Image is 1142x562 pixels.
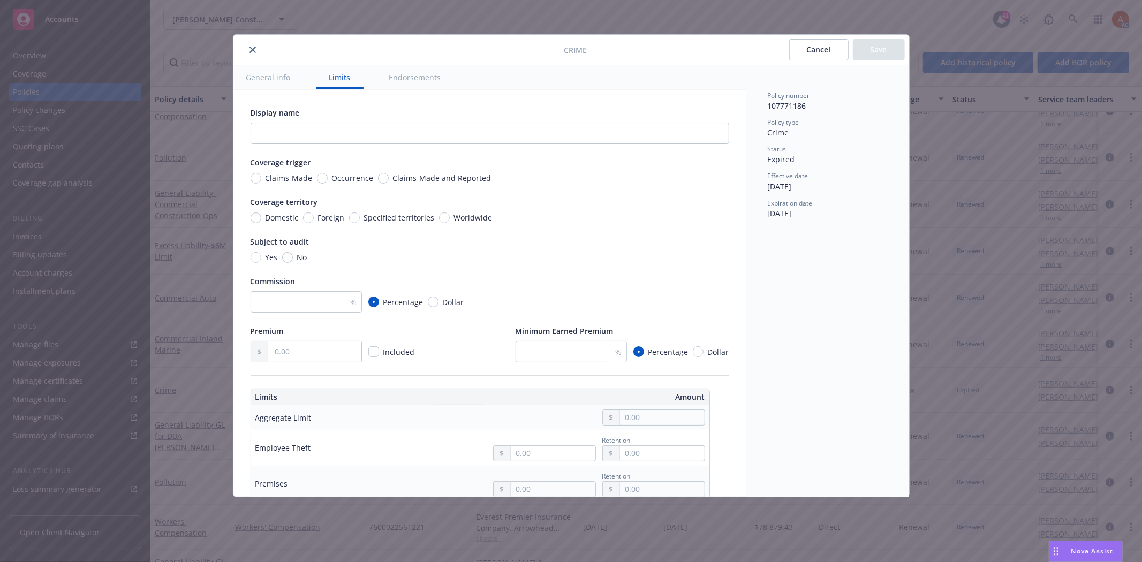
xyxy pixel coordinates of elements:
input: Worldwide [439,212,450,223]
span: [DATE] [768,181,792,192]
span: Crime [768,127,789,138]
span: Effective date [768,171,808,180]
span: Retention [602,472,631,481]
span: Percentage [648,346,689,358]
span: Occurrence [332,172,374,184]
span: Dollar [443,297,464,308]
span: Subject to audit [251,237,309,247]
span: Status [768,145,786,154]
input: Foreign [303,212,314,223]
th: Amount [485,389,709,405]
span: Worldwide [454,212,493,223]
th: Limits [251,389,434,405]
span: % [616,346,622,358]
span: % [351,297,357,308]
input: No [282,252,293,263]
span: Foreign [318,212,345,223]
input: Yes [251,252,261,263]
span: Premium [251,326,284,336]
span: Claims-Made [266,172,313,184]
span: Included [383,347,415,357]
span: 107771186 [768,101,806,111]
input: Claims-Made [251,173,261,184]
span: No [297,252,307,263]
input: Occurrence [317,173,328,184]
button: close [246,43,259,56]
button: Nova Assist [1049,541,1123,562]
div: Premises [255,478,288,489]
button: Cancel [789,39,849,60]
input: Domestic [251,212,261,223]
input: 0.00 [620,446,704,461]
span: Domestic [266,212,299,223]
span: Nova Assist [1071,546,1114,556]
input: Percentage [633,346,644,357]
input: 0.00 [511,446,595,461]
input: 0.00 [620,482,704,497]
input: 0.00 [620,410,704,425]
div: Drag to move [1049,541,1063,561]
span: Yes [266,252,278,263]
div: Aggregate Limit [255,412,312,423]
span: Retention [602,436,631,445]
span: Expiration date [768,199,813,208]
input: Dollar [693,346,704,357]
input: Dollar [428,297,438,307]
span: Policy type [768,118,799,127]
span: Coverage territory [251,197,318,207]
span: Crime [564,44,587,56]
span: Dollar [708,346,729,358]
input: Percentage [368,297,379,307]
button: General info [233,65,304,89]
span: Coverage trigger [251,157,311,168]
input: 0.00 [268,341,361,362]
input: Specified territories [349,212,360,223]
div: Employee Theft [255,442,311,453]
button: Endorsements [376,65,454,89]
span: Expired [768,154,795,164]
span: Commission [251,276,296,286]
span: [DATE] [768,208,792,218]
span: Percentage [383,297,423,308]
input: 0.00 [511,482,595,497]
span: Policy number [768,91,810,100]
button: Limits [316,65,364,89]
span: Display name [251,108,300,118]
input: Claims-Made and Reported [378,173,389,184]
span: Claims-Made and Reported [393,172,491,184]
span: Specified territories [364,212,435,223]
span: Minimum Earned Premium [516,326,614,336]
